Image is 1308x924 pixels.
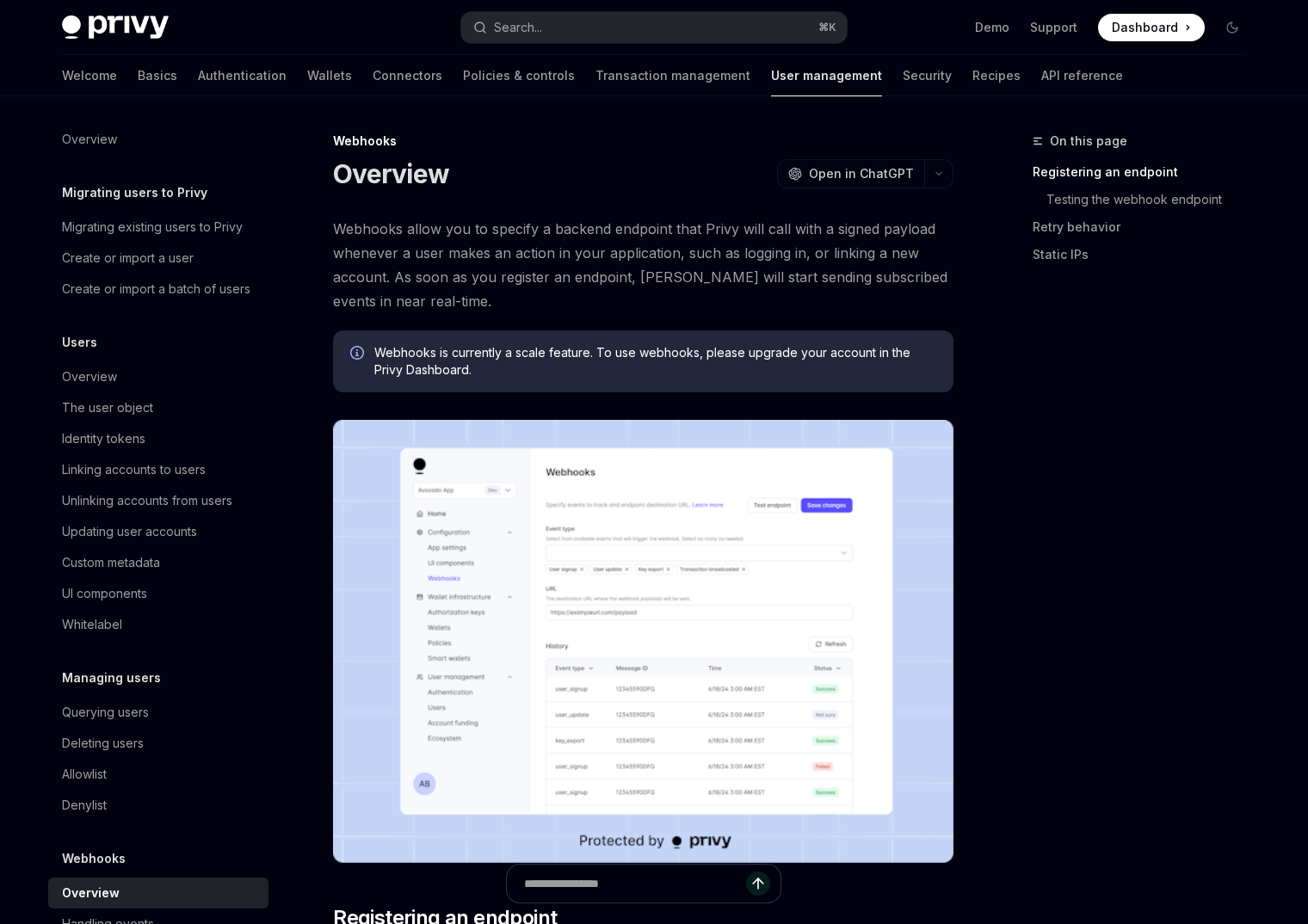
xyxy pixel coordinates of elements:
div: Overview [62,883,120,903]
a: Overview [48,361,268,392]
a: Updating user accounts [48,516,268,547]
div: Updating user accounts [62,521,197,542]
button: Open in ChatGPT [777,159,924,188]
a: UI components [48,578,268,609]
a: Linking accounts to users [48,454,268,485]
span: Webhooks allow you to specify a backend endpoint that Privy will call with a signed payload whene... [333,217,953,313]
h5: Webhooks [62,848,126,869]
span: Open in ChatGPT [809,165,914,182]
a: Create or import a batch of users [48,274,268,305]
span: ⌘ K [818,21,836,34]
h5: Managing users [62,668,161,688]
a: Transaction management [595,55,750,96]
div: Whitelabel [62,614,122,635]
a: Authentication [198,55,287,96]
a: Allowlist [48,759,268,790]
div: Linking accounts to users [62,459,206,480]
a: Retry behavior [1033,213,1260,241]
a: Deleting users [48,728,268,759]
svg: Info [350,346,367,363]
a: Policies & controls [463,55,575,96]
div: Overview [62,129,117,150]
a: Migrating existing users to Privy [48,212,268,243]
h5: Migrating users to Privy [62,182,207,203]
a: Welcome [62,55,117,96]
a: Dashboard [1098,14,1205,41]
a: Denylist [48,790,268,821]
div: Deleting users [62,733,144,754]
a: Support [1030,19,1077,36]
div: Identity tokens [62,428,145,449]
div: Migrating existing users to Privy [62,217,243,237]
div: Webhooks [333,132,953,150]
span: Dashboard [1112,19,1178,36]
a: Security [903,55,952,96]
a: Identity tokens [48,423,268,454]
a: Testing the webhook endpoint [1046,186,1260,213]
div: Create or import a user [62,248,194,268]
img: dark logo [62,15,169,40]
a: Whitelabel [48,609,268,640]
div: Overview [62,367,117,387]
a: Overview [48,124,268,155]
div: UI components [62,583,147,604]
a: User management [771,55,882,96]
span: Webhooks is currently a scale feature. To use webhooks, please upgrade your account in the Privy ... [374,344,936,379]
div: The user object [62,397,153,418]
a: Overview [48,878,268,909]
a: Custom metadata [48,547,268,578]
div: Querying users [62,702,149,723]
h1: Overview [333,158,449,189]
a: Demo [975,19,1009,36]
a: Querying users [48,697,268,728]
div: Denylist [62,795,107,816]
span: On this page [1050,131,1127,151]
div: Unlinking accounts from users [62,490,232,511]
a: Recipes [972,55,1021,96]
a: Unlinking accounts from users [48,485,268,516]
button: Send message [746,872,770,896]
h5: Users [62,332,97,353]
a: Static IPs [1033,241,1260,268]
a: Basics [138,55,177,96]
a: Create or import a user [48,243,268,274]
a: Connectors [373,55,442,96]
div: Create or import a batch of users [62,279,250,299]
div: Search... [494,17,542,38]
a: Wallets [307,55,352,96]
a: API reference [1041,55,1123,96]
a: Registering an endpoint [1033,158,1260,186]
a: The user object [48,392,268,423]
div: Custom metadata [62,552,160,573]
button: Search...⌘K [461,12,847,43]
button: Toggle dark mode [1219,14,1246,41]
div: Allowlist [62,764,107,785]
img: images/Webhooks.png [333,420,953,863]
